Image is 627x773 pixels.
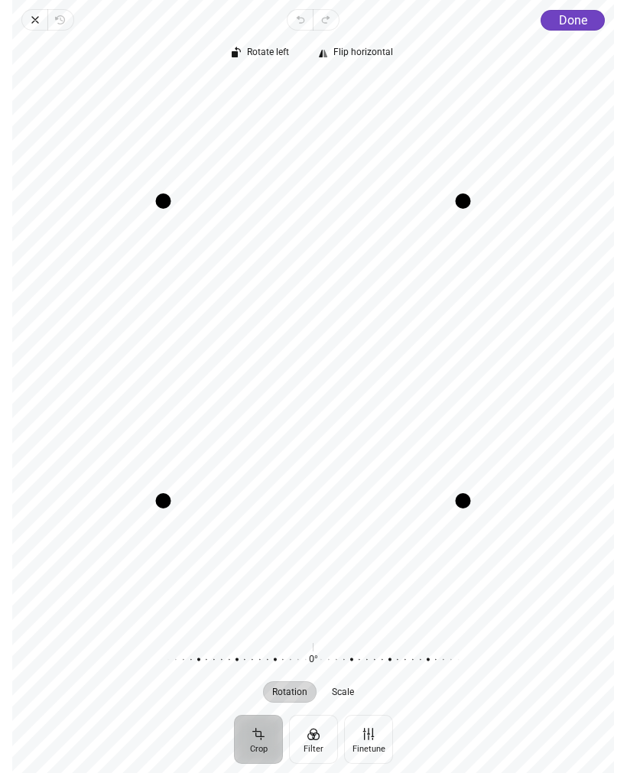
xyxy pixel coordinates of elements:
div: Drag corner bl [156,493,171,508]
button: Rotation [264,681,317,703]
span: Rotate left [248,47,290,57]
div: Drag corner tr [456,193,471,209]
div: Drag edge l [156,201,171,501]
span: Done [559,13,587,28]
div: Drag edge r [456,201,471,501]
button: Finetune [344,715,393,764]
button: Done [541,10,606,31]
button: Crop [234,715,283,764]
div: Drag corner br [456,493,471,508]
button: Flip horizontal [311,43,403,64]
button: Rotate left [225,43,299,64]
span: Rotation [273,687,308,697]
div: Drag corner tl [156,193,171,209]
span: Flip horizontal [334,47,394,57]
div: Drag edge b [164,493,463,508]
div: Drag edge t [164,193,463,209]
button: Scale [323,681,364,703]
span: Scale [333,687,355,697]
button: Filter [289,715,338,764]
